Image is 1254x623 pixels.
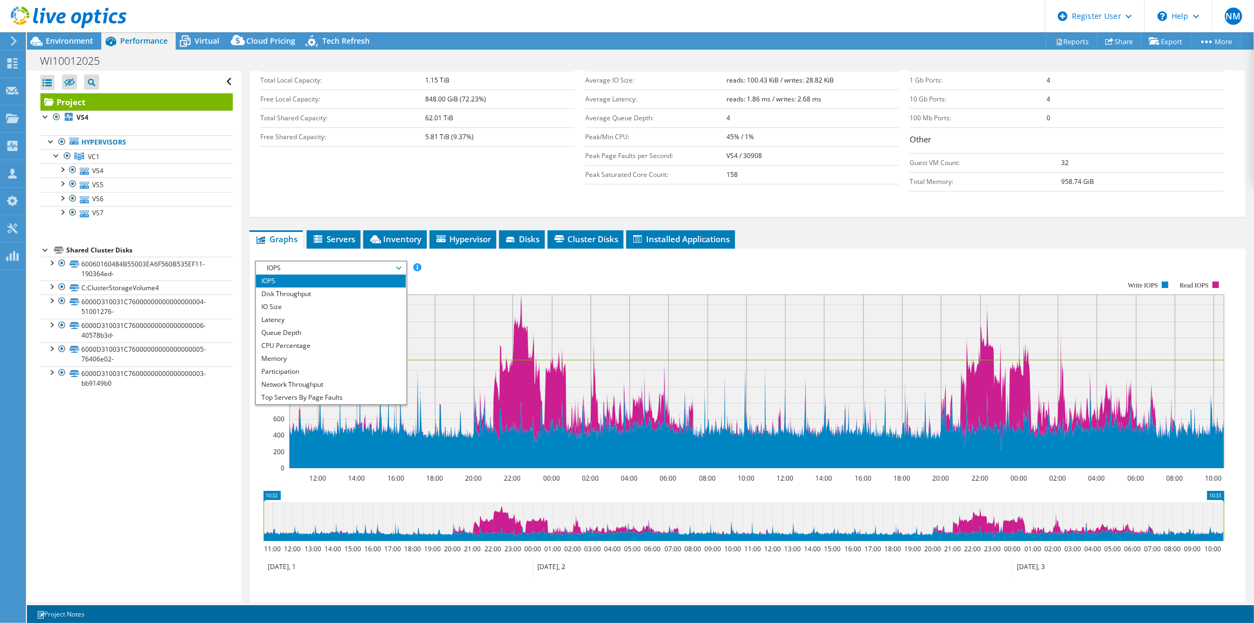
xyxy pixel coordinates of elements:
[40,319,233,343] a: 6000D310031C76000000000000000006-40578b3d-
[621,474,638,483] text: 04:00
[785,544,801,553] text: 13:00
[246,36,295,46] span: Cloud Pricing
[726,76,834,85] b: reads: 100.43 KiB / writes: 28.82 KiB
[312,234,355,244] span: Servers
[40,295,233,318] a: 6000D310031C76000000000000000004-51001276-
[40,192,233,206] a: VS6
[385,544,401,553] text: 17:00
[910,133,1223,148] h3: Other
[325,544,342,553] text: 14:00
[905,544,922,553] text: 19:00
[660,474,677,483] text: 06:00
[665,544,682,553] text: 07:00
[273,414,285,423] text: 600
[885,544,902,553] text: 18:00
[726,132,754,141] b: 45% / 1%
[726,170,738,179] b: 158
[260,127,425,146] td: Free Shared Capacity:
[260,71,425,90] td: Total Local Capacity:
[405,544,421,553] text: 18:00
[40,111,233,125] a: VS4
[632,234,730,244] span: Installed Applications
[855,474,872,483] text: 16:00
[256,339,405,352] li: CPU Percentage
[933,474,950,483] text: 20:00
[545,544,562,553] text: 01:00
[525,544,542,553] text: 00:00
[445,544,461,553] text: 20:00
[40,343,233,366] a: 6000D310031C76000000000000000005-76406e02-
[1065,544,1082,553] text: 03:00
[726,113,730,122] b: 4
[1089,474,1105,483] text: 04:00
[273,430,285,440] text: 400
[585,108,726,127] td: Average Queue Depth:
[1165,544,1181,553] text: 08:00
[965,544,981,553] text: 22:00
[40,93,233,111] a: Project
[894,474,911,483] text: 18:00
[40,206,233,220] a: VS7
[544,474,560,483] text: 00:00
[685,544,702,553] text: 08:00
[255,234,297,244] span: Graphs
[1128,474,1145,483] text: 06:00
[1025,544,1042,553] text: 01:00
[1004,544,1021,553] text: 00:00
[1225,8,1242,25] span: NM
[1061,177,1094,186] b: 958.74 GiB
[553,234,618,244] span: Cluster Disks
[945,544,961,553] text: 21:00
[705,544,722,553] text: 09:00
[260,108,425,127] td: Total Shared Capacity:
[745,544,761,553] text: 11:00
[1047,94,1050,104] b: 4
[726,94,821,104] b: reads: 1.86 ms / writes: 2.68 ms
[910,153,1061,172] td: Guest VM Count:
[1184,544,1201,553] text: 09:00
[1145,544,1161,553] text: 07:00
[585,90,726,108] td: Average Latency:
[699,474,716,483] text: 08:00
[256,275,405,287] li: IOPS
[1047,113,1050,122] b: 0
[585,71,726,90] td: Average IO Size:
[585,544,601,553] text: 03:00
[645,544,661,553] text: 06:00
[585,146,726,165] td: Peak Page Faults per Second:
[738,474,755,483] text: 10:00
[1205,544,1222,553] text: 10:00
[40,280,233,295] a: C:ClusterStorageVolume4
[565,544,581,553] text: 02:00
[256,352,405,365] li: Memory
[504,234,539,244] span: Disks
[910,71,1046,90] td: 1 Gb Ports:
[910,108,1046,127] td: 100 Mb Ports:
[425,544,441,553] text: 19:00
[281,463,285,473] text: 0
[349,474,365,483] text: 14:00
[504,474,521,483] text: 22:00
[345,544,362,553] text: 15:00
[256,313,405,326] li: Latency
[583,474,599,483] text: 02:00
[1061,158,1069,167] b: 32
[66,244,233,257] div: Shared Cluster Disks
[1158,11,1167,21] svg: \n
[1047,76,1050,85] b: 4
[925,544,941,553] text: 20:00
[1128,282,1159,289] text: Write IOPS
[256,287,405,300] li: Disk Throughput
[585,165,726,184] td: Peak Saturated Core Count:
[435,234,491,244] span: Hypervisor
[40,177,233,191] a: VS5
[29,607,92,621] a: Project Notes
[310,474,327,483] text: 12:00
[910,172,1061,191] td: Total Memory:
[256,300,405,313] li: IO Size
[46,36,93,46] span: Environment
[265,544,281,553] text: 11:00
[1050,474,1066,483] text: 02:00
[1180,282,1209,289] text: Read IOPS
[972,474,989,483] text: 22:00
